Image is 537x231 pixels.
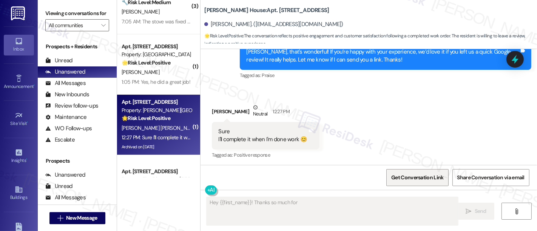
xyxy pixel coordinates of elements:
div: New Inbounds [45,91,89,99]
div: [PERSON_NAME] [212,103,319,122]
div: Unread [45,57,73,65]
div: Tagged as: [212,149,319,160]
textarea: To enrich screen reader interactions, please activate Accessibility in Grammarly extension settings [207,197,458,225]
div: All Messages [45,194,86,202]
span: • [27,120,28,125]
label: Viewing conversations for [45,8,109,19]
div: WO Follow-ups [45,125,92,132]
div: Neutral [252,103,269,119]
span: [PERSON_NAME] [122,69,159,75]
i:  [101,22,105,28]
div: Escalate [45,136,75,144]
a: Buildings [4,183,34,203]
button: Share Conversation via email [452,169,529,186]
a: Site Visit • [4,109,34,129]
span: New Message [66,214,97,222]
span: : The conversation reflects positive engagement and customer satisfaction following a completed w... [204,32,537,48]
div: Property: [PERSON_NAME][GEOGRAPHIC_DATA] [122,106,191,114]
div: Unanswered [45,171,85,179]
span: • [34,83,35,88]
button: Send [458,203,494,220]
i:  [466,208,471,214]
strong: 🌟 Risk Level: Positive [122,115,170,122]
span: Get Conversation Link [391,174,443,182]
input: All communities [49,19,97,31]
div: Prospects + Residents [38,43,117,51]
b: [PERSON_NAME] House: Apt. [STREET_ADDRESS] [204,6,329,14]
i:  [514,208,519,214]
span: • [26,157,27,162]
div: Unanswered [45,68,85,76]
div: Tagged as: [240,70,531,81]
div: Apt. [STREET_ADDRESS] [122,98,191,106]
i:  [57,215,63,221]
div: Archived on [DATE] [121,142,192,152]
div: 12:27 PM [271,108,290,115]
div: Unread [45,182,73,190]
strong: 🌟 Risk Level: Positive [204,33,243,39]
div: Sure I'll complete it when I'm done work 😊 [218,128,307,144]
div: [PERSON_NAME], that's wonderful! If you’re happy with your experience, we’d love it if you left u... [246,48,519,64]
div: Apt. [STREET_ADDRESS] [122,43,191,51]
a: Inbox [4,35,34,55]
div: All Messages [45,79,86,87]
div: Apt. [STREET_ADDRESS] [122,168,191,176]
span: [PERSON_NAME] [PERSON_NAME] [122,125,198,131]
img: ResiDesk Logo [11,6,26,20]
div: [PERSON_NAME]. ([EMAIL_ADDRESS][DOMAIN_NAME]) [204,20,343,28]
button: Get Conversation Link [386,169,448,186]
strong: 🌟 Risk Level: Positive [122,59,170,66]
button: New Message [49,212,105,224]
span: Send [475,207,486,215]
div: Property: The Diamond at [GEOGRAPHIC_DATA] [122,176,191,183]
a: Insights • [4,146,34,166]
div: 7:05 AM: The stove was fixed thanks [122,18,202,25]
span: [PERSON_NAME] [122,8,159,15]
div: 1:05 PM: Yes, he did a great job! [122,79,190,85]
div: 12:27 PM: Sure I'll complete it when I'm done work 😊 [122,134,235,141]
span: Praise [262,72,274,79]
div: Review follow-ups [45,102,98,110]
div: Property: [GEOGRAPHIC_DATA] [122,51,191,59]
div: Prospects [38,157,117,165]
span: Positive response [234,152,270,158]
div: Maintenance [45,113,87,121]
span: Share Conversation via email [457,174,525,182]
